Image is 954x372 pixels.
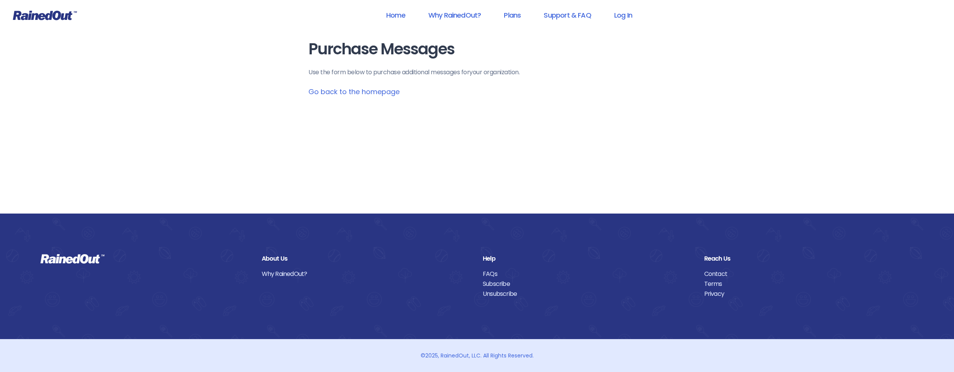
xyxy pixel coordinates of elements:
a: Go back to the homepage [308,87,400,96]
h1: Purchase Messages [308,41,646,58]
a: Subscribe [483,279,693,289]
a: Plans [494,7,531,24]
a: Contact [704,269,914,279]
a: Terms [704,279,914,289]
a: FAQs [483,269,693,279]
a: Home [376,7,415,24]
p: Use the form below to purchase additional messages for your organization . [308,68,646,77]
div: Help [483,254,693,264]
a: Log In [604,7,642,24]
a: Why RainedOut? [262,269,472,279]
a: Unsubscribe [483,289,693,299]
div: Reach Us [704,254,914,264]
a: Why RainedOut? [418,7,491,24]
a: Privacy [704,289,914,299]
a: Support & FAQ [534,7,601,24]
div: About Us [262,254,472,264]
